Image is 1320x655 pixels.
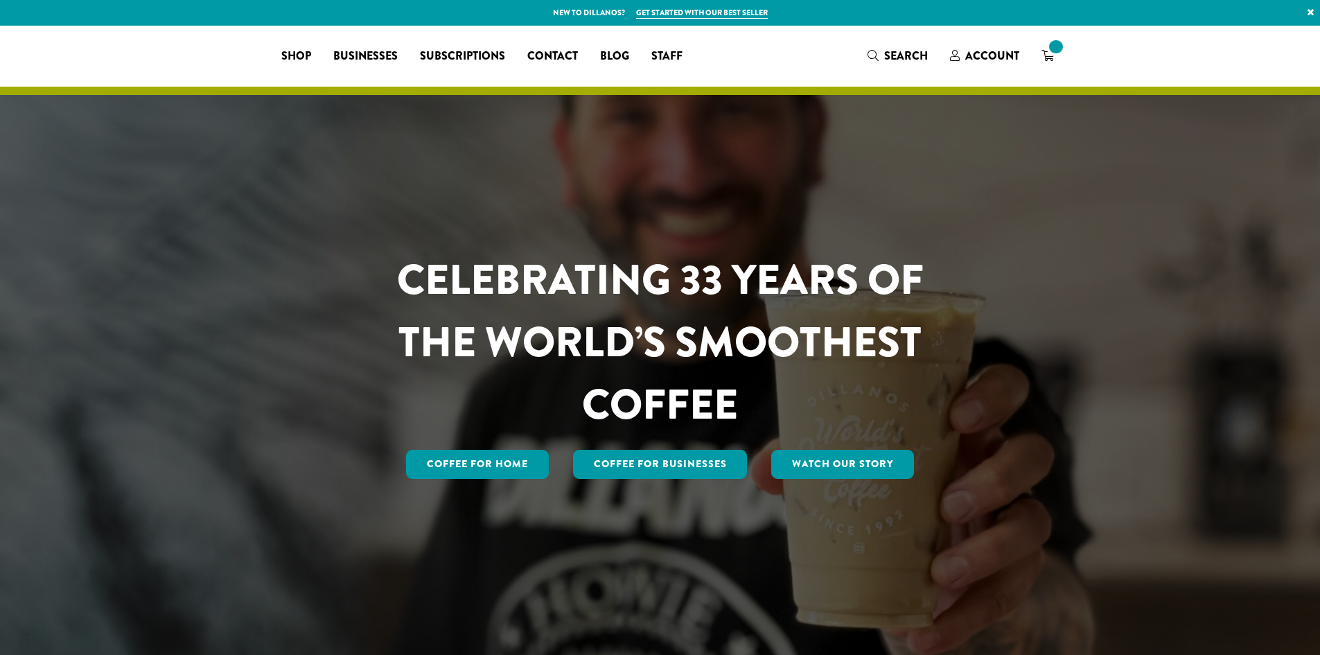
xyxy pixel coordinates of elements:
span: Account [965,48,1019,64]
a: Get started with our best seller [636,7,768,19]
span: Staff [651,48,683,65]
span: Subscriptions [420,48,505,65]
a: Watch Our Story [771,450,914,479]
h1: CELEBRATING 33 YEARS OF THE WORLD’S SMOOTHEST COFFEE [356,249,965,436]
span: Blog [600,48,629,65]
span: Businesses [333,48,398,65]
a: Coffee for Home [406,450,549,479]
a: Coffee For Businesses [573,450,748,479]
a: Shop [270,45,322,67]
a: Staff [640,45,694,67]
span: Contact [527,48,578,65]
span: Search [884,48,928,64]
span: Shop [281,48,311,65]
a: Search [856,44,939,67]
